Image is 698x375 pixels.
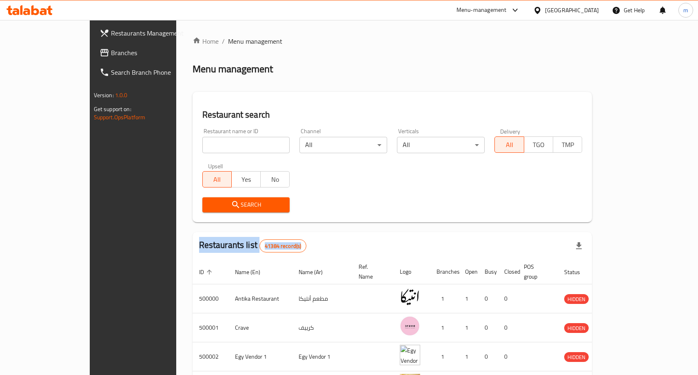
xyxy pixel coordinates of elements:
td: 0 [498,313,517,342]
a: Branches [93,43,206,62]
th: Busy [478,259,498,284]
td: 0 [478,313,498,342]
th: Closed [498,259,517,284]
span: HIDDEN [564,295,589,304]
div: All [299,137,387,153]
td: 500002 [193,342,228,371]
td: Antika Restaurant [228,284,292,313]
div: Export file [569,236,589,256]
nav: breadcrumb [193,36,592,46]
span: HIDDEN [564,353,589,362]
span: ID [199,267,215,277]
input: Search for restaurant name or ID.. [202,137,290,153]
td: 1 [459,342,478,371]
img: Crave [400,316,420,336]
h2: Restaurant search [202,109,583,121]
img: Antika Restaurant [400,287,420,307]
div: Total records count [259,239,306,252]
button: TGO [524,136,553,153]
span: POS group [524,262,548,281]
td: 0 [498,284,517,313]
td: 1 [459,284,478,313]
button: Search [202,197,290,212]
td: 0 [498,342,517,371]
td: 0 [478,342,498,371]
span: m [683,6,688,15]
h2: Restaurants list [199,239,307,252]
span: TMP [556,139,579,151]
span: Name (Ar) [299,267,333,277]
button: All [494,136,524,153]
h2: Menu management [193,62,273,76]
label: Upsell [208,163,223,169]
span: Yes [235,174,257,185]
span: No [264,174,286,185]
button: No [260,171,290,187]
span: Name (En) [235,267,271,277]
div: Menu-management [456,5,507,15]
td: Egy Vendor 1 [228,342,292,371]
span: 41384 record(s) [260,242,306,250]
td: 1 [430,313,459,342]
button: Yes [231,171,261,187]
td: 500001 [193,313,228,342]
span: TGO [527,139,550,151]
th: Logo [393,259,430,284]
span: Status [564,267,591,277]
li: / [222,36,225,46]
label: Delivery [500,128,521,134]
td: Crave [228,313,292,342]
span: Search Branch Phone [111,67,200,77]
span: Branches [111,48,200,58]
td: Egy Vendor 1 [292,342,352,371]
td: 1 [459,313,478,342]
span: Get support on: [94,104,131,114]
span: 1.0.0 [115,90,128,100]
span: Version: [94,90,114,100]
span: Restaurants Management [111,28,200,38]
button: All [202,171,232,187]
td: 500000 [193,284,228,313]
span: All [498,139,521,151]
td: 0 [478,284,498,313]
span: Search [209,200,284,210]
span: Ref. Name [359,262,383,281]
button: TMP [553,136,582,153]
div: [GEOGRAPHIC_DATA] [545,6,599,15]
a: Restaurants Management [93,23,206,43]
img: Egy Vendor 1 [400,345,420,365]
td: كرييف [292,313,352,342]
td: مطعم أنتيكا [292,284,352,313]
th: Branches [430,259,459,284]
span: Menu management [228,36,282,46]
div: All [397,137,485,153]
td: 1 [430,284,459,313]
a: Search Branch Phone [93,62,206,82]
a: Support.OpsPlatform [94,112,146,123]
th: Open [459,259,478,284]
span: HIDDEN [564,324,589,333]
span: All [206,174,228,185]
td: 1 [430,342,459,371]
